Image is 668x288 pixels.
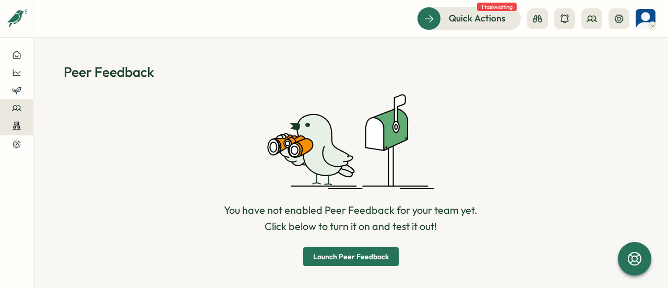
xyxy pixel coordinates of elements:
button: Quick Actions [417,7,521,30]
span: Quick Actions [449,11,506,25]
span: 1 task waiting [477,3,517,11]
h1: Peer Feedback [64,63,638,81]
span: Launch Peer Feedback [313,253,389,260]
p: You have not enabled Peer Feedback for your team yet. Click below to turn it on and test it out! [224,202,478,235]
button: Launch Peer Feedback [303,247,399,266]
img: Hanny Nachshon [636,9,655,29]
